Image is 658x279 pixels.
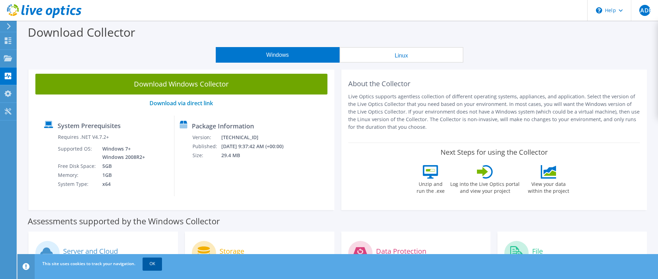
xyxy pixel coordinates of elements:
[523,179,573,195] label: View your data within the project
[35,74,327,94] a: Download Windows Collector
[28,218,220,225] label: Assessments supported by the Windows Collector
[532,248,543,255] label: File
[192,133,221,142] td: Version:
[58,171,97,180] td: Memory:
[221,133,293,142] td: [TECHNICAL_ID]
[58,122,121,129] label: System Prerequisites
[639,5,650,16] span: LADP
[340,47,463,63] button: Linux
[42,261,135,267] span: This site uses cookies to track your navigation.
[58,144,97,162] td: Supported OS:
[63,248,118,255] label: Server and Cloud
[596,7,602,13] svg: \n
[450,179,520,195] label: Log into the Live Optics portal and view your project
[441,148,548,156] label: Next Steps for using the Collector
[376,248,426,255] label: Data Protection
[348,80,640,88] h2: About the Collector
[97,162,146,171] td: 5GB
[192,142,221,151] td: Published:
[221,151,293,160] td: 29.4 MB
[220,248,244,255] label: Storage
[58,134,109,141] label: Requires .NET V4.7.2+
[143,258,162,270] a: OK
[192,151,221,160] td: Size:
[192,123,254,129] label: Package Information
[149,99,213,107] a: Download via direct link
[348,93,640,131] p: Live Optics supports agentless collection of different operating systems, appliances, and applica...
[97,171,146,180] td: 1GB
[415,179,446,195] label: Unzip and run the .exe
[216,47,340,63] button: Windows
[58,162,97,171] td: Free Disk Space:
[28,24,135,40] label: Download Collector
[221,142,293,151] td: [DATE] 9:37:42 AM (+00:00)
[58,180,97,189] td: System Type:
[97,144,146,162] td: Windows 7+ Windows 2008R2+
[97,180,146,189] td: x64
